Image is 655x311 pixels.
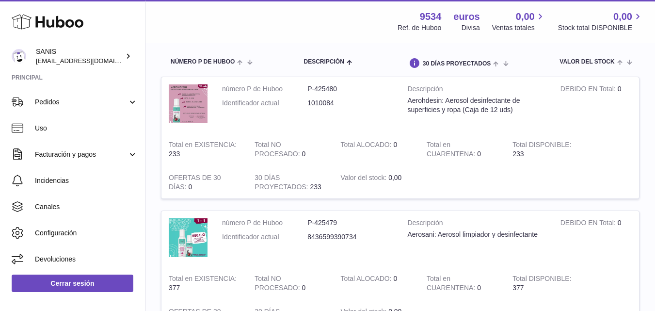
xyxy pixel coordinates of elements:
[516,11,535,22] font: 0,00
[512,141,570,148] font: Total DISPONIBLE
[462,24,480,32] font: Divisa
[169,141,235,148] font: Total en EXISTENCIA
[512,150,524,158] font: 233
[188,183,192,191] font: 0
[427,141,473,158] font: Total en CUARENTENA
[341,174,385,181] font: Valor del stock
[307,233,356,241] font: 8436599390734
[558,24,632,32] font: Stock total DISPONIBLE
[408,219,443,227] font: Descripción
[222,219,283,227] font: número P de Huboo
[169,174,221,191] font: OFERTAS DE 30 DÍAS
[420,11,442,22] font: 9534
[35,98,60,106] font: Pedidos
[255,174,306,191] font: 30 DÍAS PROYECTADOS
[12,74,43,81] font: Principal
[35,150,96,158] font: Facturación y pagos
[12,49,26,64] img: ccx@sanimusic.net
[169,218,208,257] img: imagen del producto
[36,57,143,65] font: [EMAIL_ADDRESS][DOMAIN_NAME]
[408,85,443,93] font: Descripción
[302,284,306,292] font: 0
[307,99,334,107] font: 1010084
[613,11,632,22] font: 0,00
[559,58,614,65] font: Valor del stock
[408,97,520,114] font: Aerohdesin: Aerosol desinfectante de superficies y ropa (Caja de 12 uds)
[492,24,535,32] font: Ventas totales
[222,85,283,93] font: número P de Huboo
[477,284,481,292] font: 0
[307,219,337,227] font: P-425479
[169,150,180,158] font: 233
[388,174,401,181] font: 0,00
[307,85,337,93] font: P-425480
[394,141,398,148] font: 0
[255,141,298,158] font: Total NO PROCESADO
[35,255,76,263] font: Devoluciones
[12,275,133,292] a: Cerrar sesión
[50,279,94,287] font: Cerrar sesión
[341,141,390,148] font: Total ALOCADO
[512,275,570,282] font: Total DISPONIBLE
[35,124,47,132] font: Uso
[427,275,473,292] font: Total en CUARENTENA
[618,219,622,227] font: 0
[310,183,321,191] font: 233
[35,229,77,237] font: Configuración
[171,58,235,65] font: número P de Huboo
[560,85,614,93] font: DEBIDO EN Total
[36,48,56,55] font: SANIS
[618,85,622,93] font: 0
[222,233,279,241] font: Identificador actual
[169,284,180,292] font: 377
[169,275,235,282] font: Total en EXISTENCIA
[169,84,208,123] img: imagen del producto
[304,58,344,65] font: Descripción
[558,10,643,33] a: 0,00 Stock total DISPONIBLE
[477,150,481,158] font: 0
[398,24,441,32] font: Ref. de Huboo
[302,150,306,158] font: 0
[35,177,69,184] font: Incidencias
[453,11,479,22] font: euros
[255,275,298,292] font: Total NO PROCESADO
[408,230,538,238] font: Aerosani: Aerosol limpiador y desinfectante
[394,275,398,282] font: 0
[341,275,390,282] font: Total ALOCADO
[492,10,546,33] a: 0,00 Ventas totales
[423,60,491,67] font: 30 DÍAS PROYECTADOS
[222,99,279,107] font: Identificador actual
[512,284,524,292] font: 377
[35,203,60,211] font: Canales
[560,219,614,227] font: DEBIDO EN Total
